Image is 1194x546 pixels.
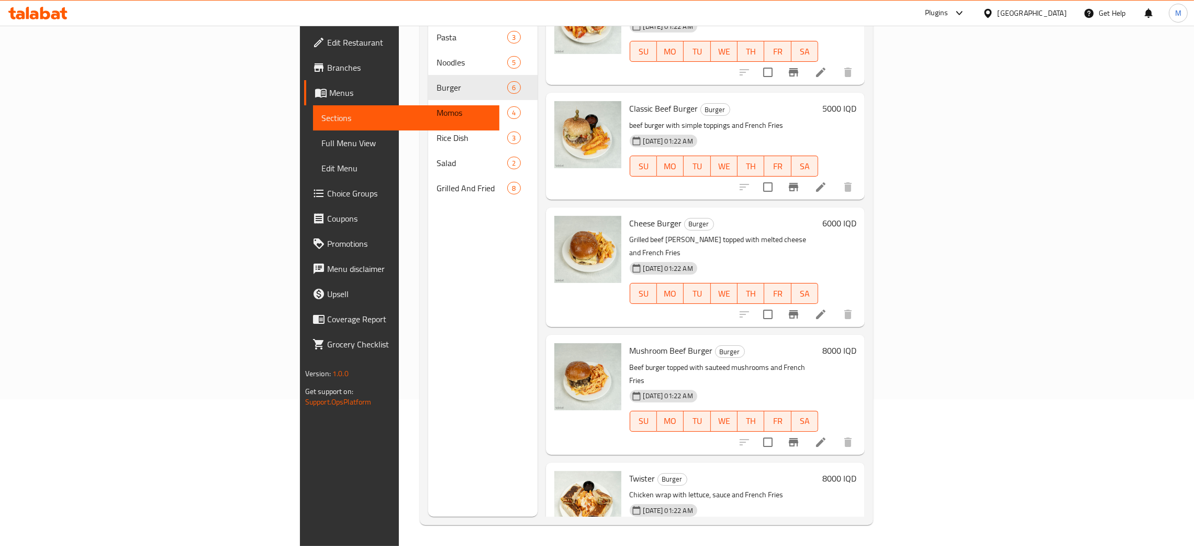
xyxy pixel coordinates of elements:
span: TH [742,413,760,429]
span: Rice Dish [437,132,507,144]
button: SU [630,283,657,304]
a: Upsell [304,281,499,307]
a: Coupons [304,206,499,231]
div: Burger [684,218,714,231]
span: MO [661,159,679,174]
div: Grilled And Fried8 [428,176,538,201]
button: SA [791,156,818,177]
span: Pasta [437,31,507,43]
div: Pasta3 [428,25,538,50]
span: 5 [508,58,520,68]
a: Support.OpsPlatform [305,395,372,409]
span: [DATE] 01:22 AM [639,21,697,31]
span: Burger [685,218,713,230]
button: Branch-specific-item [781,174,806,200]
span: SA [796,44,814,59]
span: SA [796,159,814,174]
a: Branches [304,55,499,80]
button: SA [791,283,818,304]
div: items [507,182,520,194]
span: Version: [305,367,331,380]
button: SA [791,41,818,62]
a: Choice Groups [304,181,499,206]
span: 3 [508,32,520,42]
span: TU [688,159,706,174]
button: TU [684,411,710,432]
span: SU [634,44,653,59]
div: Plugins [925,7,948,19]
span: [DATE] 01:22 AM [639,391,697,401]
span: Coverage Report [327,313,491,325]
span: MO [661,413,679,429]
span: M [1175,7,1181,19]
img: Cheese Burger [554,216,621,283]
a: Promotions [304,231,499,256]
button: FR [764,283,791,304]
button: delete [835,302,861,327]
button: TU [684,156,710,177]
button: MO [657,411,684,432]
span: Sections [321,112,491,124]
a: Coverage Report [304,307,499,332]
button: SU [630,41,657,62]
h6: 8000 IQD [822,343,856,358]
div: items [507,132,520,144]
span: [DATE] 01:22 AM [639,136,697,146]
a: Edit menu item [814,436,827,449]
div: Momos4 [428,100,538,125]
img: Twister [554,471,621,538]
button: WE [711,41,738,62]
span: FR [768,413,787,429]
span: TU [688,44,706,59]
div: Noodles5 [428,50,538,75]
span: Noodles [437,56,507,69]
span: Classic Beef Burger [630,101,698,116]
span: TH [742,159,760,174]
span: Grocery Checklist [327,338,491,351]
span: WE [715,159,733,174]
span: Choice Groups [327,187,491,200]
span: Cheese Burger [630,215,682,231]
span: [DATE] 01:22 AM [639,264,697,274]
button: Branch-specific-item [781,430,806,455]
div: Rice Dish3 [428,125,538,150]
span: WE [715,44,733,59]
div: [GEOGRAPHIC_DATA] [998,7,1067,19]
button: WE [711,156,738,177]
button: delete [835,174,861,200]
button: SA [791,411,818,432]
span: Select to update [757,431,779,453]
span: Menu disclaimer [327,263,491,275]
button: delete [835,60,861,85]
button: Branch-specific-item [781,302,806,327]
button: WE [711,411,738,432]
span: MO [661,44,679,59]
span: Edit Restaurant [327,36,491,49]
span: SU [634,159,653,174]
span: [DATE] 01:22 AM [639,506,697,516]
a: Grocery Checklist [304,332,499,357]
div: Burger6 [428,75,538,100]
div: Burger [657,473,687,486]
span: SA [796,286,814,301]
div: Burger [715,345,745,358]
span: Get support on: [305,385,353,398]
span: Mushroom Beef Burger [630,343,713,358]
div: items [507,81,520,94]
button: TU [684,283,710,304]
button: delete [835,430,861,455]
a: Edit Menu [313,156,499,181]
span: TH [742,286,760,301]
span: Edit Menu [321,162,491,174]
span: Full Menu View [321,137,491,149]
span: Burger [701,104,730,116]
span: SA [796,413,814,429]
nav: Menu sections [428,20,538,205]
a: Full Menu View [313,130,499,156]
div: Burger [437,81,507,94]
span: FR [768,286,787,301]
img: Classic Beef Burger [554,101,621,168]
button: MO [657,283,684,304]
